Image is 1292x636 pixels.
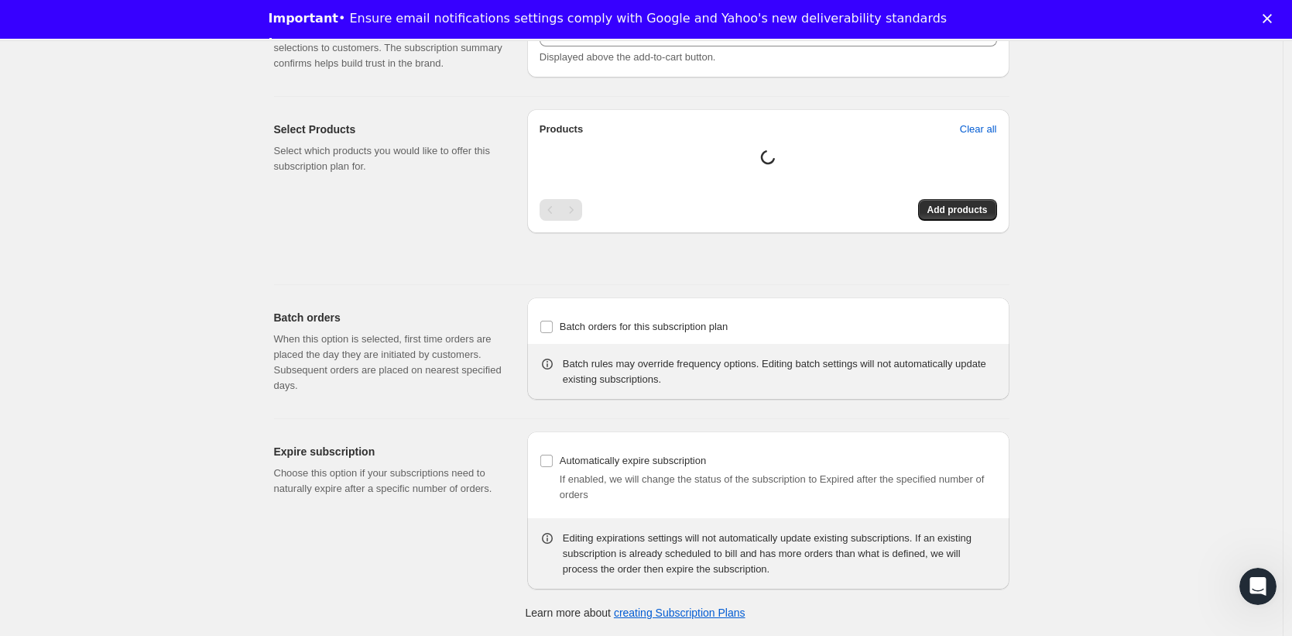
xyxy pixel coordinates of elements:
[927,204,988,216] span: Add products
[274,332,502,394] p: When this option is selected, first time orders are placed the day they are initiated by customer...
[560,321,728,332] span: Batch orders for this subscription plan
[274,25,502,71] p: Display important subscription terms and selections to customers. The subscription summary confir...
[560,473,984,500] span: If enabled, we will change the status of the subscription to Expired after the specified number o...
[563,531,997,577] div: Editing expirations settings will not automatically update existing subscriptions. If an existing...
[540,199,582,221] nav: Pagination
[951,117,1006,142] button: Clear all
[540,51,716,63] span: Displayed above the add-to-cart button.
[960,122,997,137] span: Clear all
[269,11,948,26] div: • Ensure email notifications settings comply with Google and Yahoo's new deliverability standards
[1239,568,1277,605] iframe: Intercom live chat
[269,11,338,26] b: Important
[525,605,745,621] p: Learn more about
[560,455,706,466] span: Automatically expire subscription
[274,466,502,497] p: Choose this option if your subscriptions need to naturally expire after a specific number of orders.
[614,607,745,619] a: creating Subscription Plans
[274,122,502,137] h2: Select Products
[540,122,583,137] p: Products
[274,143,502,174] p: Select which products you would like to offer this subscription plan for.
[274,444,502,459] h2: Expire subscription
[269,36,348,53] a: Learn more
[563,356,997,387] div: Batch rules may override frequency options. Editing batch settings will not automatically update ...
[274,310,502,325] h2: Batch orders
[1263,14,1278,23] div: Close
[918,199,997,221] button: Add products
